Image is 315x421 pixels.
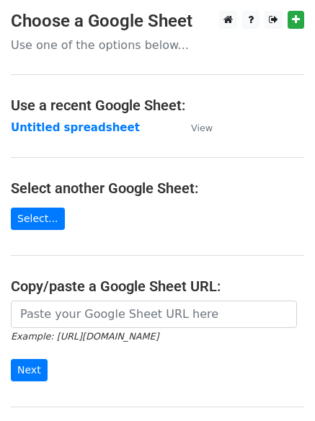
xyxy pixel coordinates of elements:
[11,278,304,295] h4: Copy/paste a Google Sheet URL:
[11,331,159,342] small: Example: [URL][DOMAIN_NAME]
[11,301,297,328] input: Paste your Google Sheet URL here
[191,123,213,133] small: View
[11,359,48,381] input: Next
[11,121,140,134] a: Untitled spreadsheet
[11,37,304,53] p: Use one of the options below...
[11,97,304,114] h4: Use a recent Google Sheet:
[11,180,304,197] h4: Select another Google Sheet:
[11,11,304,32] h3: Choose a Google Sheet
[243,352,315,421] iframe: Chat Widget
[177,121,213,134] a: View
[11,208,65,230] a: Select...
